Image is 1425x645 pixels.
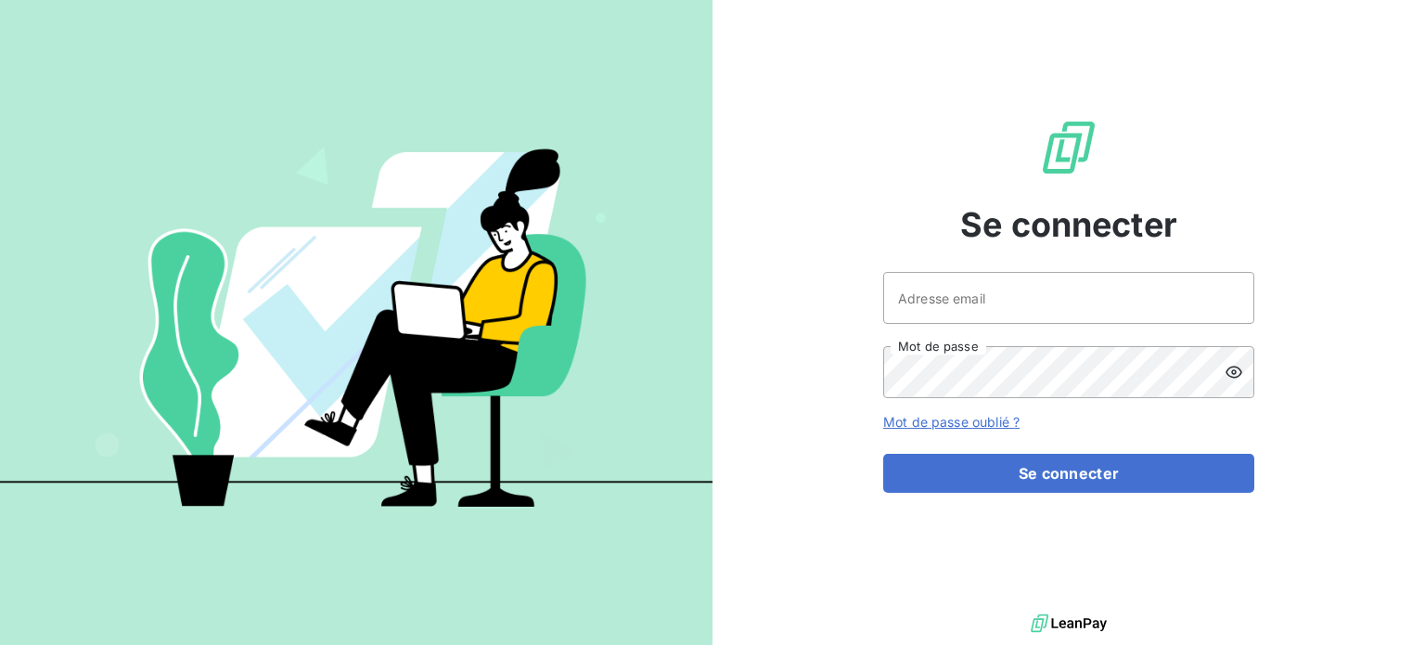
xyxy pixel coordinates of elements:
[883,454,1254,493] button: Se connecter
[960,200,1177,250] span: Se connecter
[883,272,1254,324] input: placeholder
[883,414,1020,430] a: Mot de passe oublié ?
[1039,118,1098,177] img: Logo LeanPay
[1031,610,1107,638] img: logo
